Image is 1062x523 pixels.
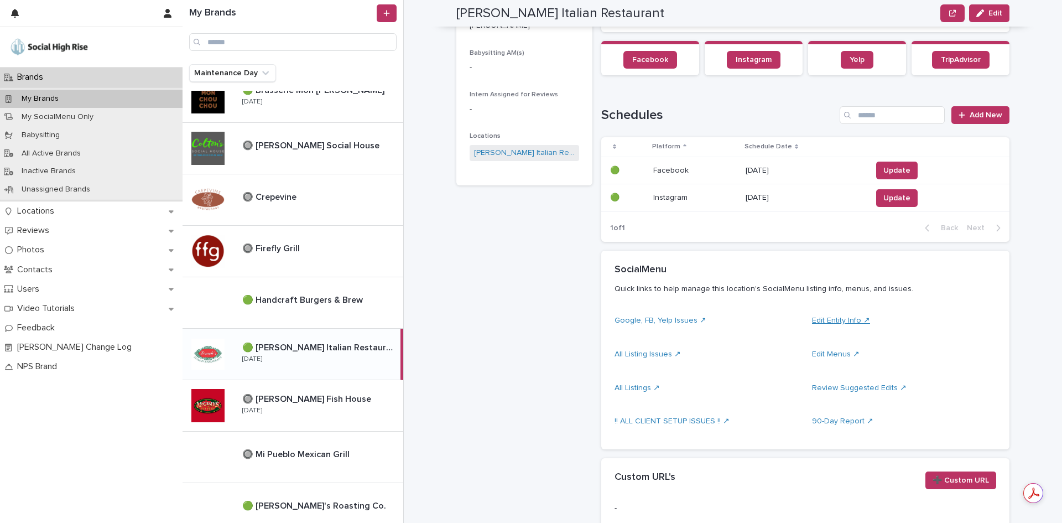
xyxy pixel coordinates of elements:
[242,340,398,353] p: 🟢 [PERSON_NAME] Italian Restaurant
[242,293,365,305] p: 🟢 Handcraft Burgers & Brew
[969,4,1009,22] button: Edit
[941,56,981,64] span: TripAdvisor
[615,384,660,392] a: All Listings ↗
[934,224,958,232] span: Back
[632,56,668,64] span: Facebook
[183,329,403,380] a: 🟢 [PERSON_NAME] Italian Restaurant🟢 [PERSON_NAME] Italian Restaurant [DATE]
[653,164,691,175] p: Facebook
[9,36,90,58] img: o5DnuTxEQV6sW9jFYBBf
[470,61,579,73] p: -
[183,174,403,226] a: 🔘 Crepevine🔘 Crepevine
[615,417,730,425] a: !! ALL CLIENT SETUP ISSUES !! ↗
[925,472,996,489] button: ➕ Custom URL
[615,264,667,276] h2: SocialMenu
[13,303,84,314] p: Video Tutorials
[745,141,792,153] p: Schedule Date
[189,33,397,51] input: Search
[13,94,67,103] p: My Brands
[189,7,374,19] h1: My Brands
[988,9,1002,17] span: Edit
[841,51,873,69] a: Yelp
[601,107,835,123] h1: Schedules
[13,361,66,372] p: NPS Brand
[13,245,53,255] p: Photos
[812,317,870,324] a: Edit Entity Info ↗
[883,165,910,176] span: Update
[183,432,403,483] a: 🔘 Mi Pueblo Mexican Grill🔘 Mi Pueblo Mexican Grill
[615,503,733,514] p: -
[13,131,69,140] p: Babysitting
[13,185,99,194] p: Unassigned Brands
[967,224,991,232] span: Next
[610,191,622,203] p: 🟢
[883,193,910,204] span: Update
[242,98,262,106] p: [DATE]
[13,225,58,236] p: Reviews
[242,138,382,151] p: 🔘 [PERSON_NAME] Social House
[850,56,865,64] span: Yelp
[876,162,918,179] button: Update
[615,284,992,294] p: Quick links to help manage this location's SocialMenu listing info, menus, and issues.
[812,350,860,358] a: Edit Menus ↗
[242,392,373,405] p: 🔘 [PERSON_NAME] Fish House
[183,123,403,174] a: 🔘 [PERSON_NAME] Social House🔘 [PERSON_NAME] Social House
[242,407,262,415] p: [DATE]
[13,265,61,275] p: Contacts
[13,167,85,176] p: Inactive Brands
[13,149,90,158] p: All Active Brands
[727,51,780,69] a: Instagram
[951,106,1009,124] a: Add New
[183,380,403,432] a: 🔘 [PERSON_NAME] Fish House🔘 [PERSON_NAME] Fish House [DATE]
[13,72,52,82] p: Brands
[242,190,299,203] p: 🔘 Crepevine
[470,133,501,139] span: Locations
[13,342,140,353] p: [PERSON_NAME] Change Log
[610,164,622,175] p: 🟢
[13,284,48,294] p: Users
[615,317,706,324] a: Google, FB, Yelp Issues ↗
[746,193,863,203] p: [DATE]
[812,384,907,392] a: Review Suggested Edits ↗
[242,355,262,363] p: [DATE]
[456,6,664,22] h2: [PERSON_NAME] Italian Restaurant
[183,277,403,329] a: 🟢 Handcraft Burgers & Brew🟢 Handcraft Burgers & Brew
[932,51,990,69] a: TripAdvisor
[812,417,873,425] a: 90-Day Report ↗
[474,147,575,159] a: [PERSON_NAME] Italian Restaurant
[736,56,772,64] span: Instagram
[242,447,352,460] p: 🔘 Mi Pueblo Mexican Grill
[601,157,1009,184] tr: 🟢🟢 FacebookFacebook [DATE]Update
[933,475,989,486] span: ➕ Custom URL
[615,472,675,484] h2: Custom URL's
[189,64,276,82] button: Maintenance Day
[652,141,680,153] p: Platform
[13,206,63,216] p: Locations
[962,223,1009,233] button: Next
[470,91,558,98] span: Intern Assigned for Reviews
[653,191,690,203] p: Instagram
[615,350,681,358] a: All Listing Issues ↗
[470,103,579,115] p: -
[242,499,388,511] p: 🟢 [PERSON_NAME]'s Roasting Co.
[13,112,102,122] p: My SocialMenu Only
[876,189,918,207] button: Update
[183,71,403,123] a: 🟢 Brasserie Mon [PERSON_NAME]🟢 Brasserie Mon [PERSON_NAME] [DATE]
[183,226,403,277] a: 🔘 Firefly Grill🔘 Firefly Grill
[623,51,677,69] a: Facebook
[242,241,302,254] p: 🔘 Firefly Grill
[601,184,1009,212] tr: 🟢🟢 InstagramInstagram [DATE]Update
[970,111,1002,119] span: Add New
[840,106,945,124] input: Search
[470,50,524,56] span: Babysitting AM(s)
[601,215,634,242] p: 1 of 1
[916,223,962,233] button: Back
[746,166,863,175] p: [DATE]
[13,323,64,333] p: Feedback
